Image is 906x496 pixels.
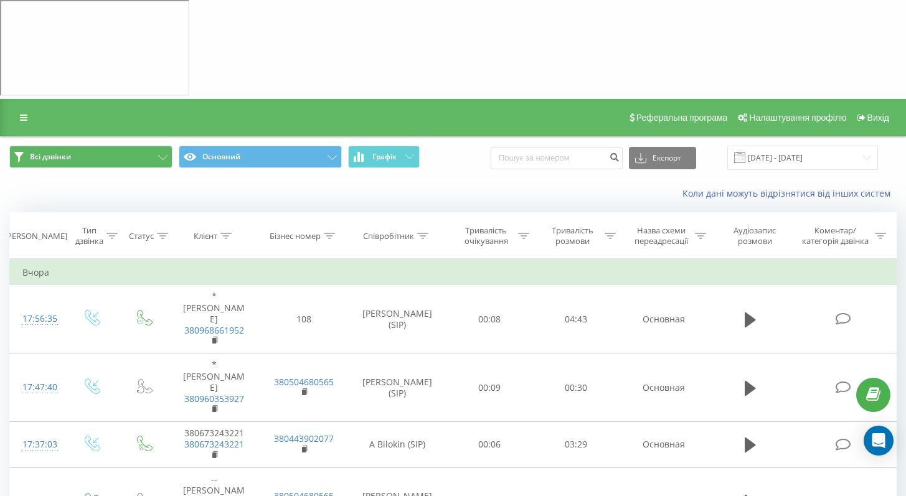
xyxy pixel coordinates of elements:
[619,422,709,468] td: Основная
[348,146,420,168] button: Графік
[4,231,67,241] div: [PERSON_NAME]
[22,375,52,400] div: 17:47:40
[864,426,894,456] div: Open Intercom Messenger
[446,422,532,468] td: 00:06
[349,353,446,422] td: [PERSON_NAME] (SIP)
[629,147,696,169] button: Експорт
[446,285,532,353] td: 00:08
[867,113,889,123] span: Вихід
[129,231,154,241] div: Статус
[169,285,259,353] td: * [PERSON_NAME]
[532,285,619,353] td: 04:43
[544,225,602,246] div: Тривалість розмови
[532,422,619,468] td: 03:29
[169,353,259,422] td: * [PERSON_NAME]
[623,99,732,136] a: Реферальна програма
[749,113,846,123] span: Налаштування профілю
[274,376,334,388] a: 380504680565
[10,260,897,285] td: Вчора
[457,225,515,246] div: Тривалість очікування
[274,433,334,444] a: 380443902077
[851,99,894,136] a: Вихід
[372,152,397,161] span: Графік
[9,146,172,168] button: Всі дзвінки
[682,187,897,199] a: Коли дані можуть відрізнятися вiд інших систем
[169,422,259,468] td: 380673243221
[349,422,446,468] td: A Bilokin (SIP)
[184,393,244,405] a: 380960353927
[630,225,692,246] div: Назва схеми переадресації
[491,147,623,169] input: Пошук за номером
[446,353,532,422] td: 00:09
[799,225,872,246] div: Коментар/категорія дзвінка
[30,152,71,162] span: Всі дзвінки
[720,225,790,246] div: Аудіозапис розмови
[363,231,414,241] div: Співробітник
[732,99,851,136] a: Налаштування профілю
[184,438,244,450] a: 380673243221
[259,285,349,353] td: 108
[636,113,728,123] span: Реферальна програма
[532,353,619,422] td: 00:30
[619,353,709,422] td: Основная
[75,225,103,246] div: Тип дзвінка
[184,324,244,336] a: 380968661952
[22,307,52,331] div: 17:56:35
[22,433,52,457] div: 17:37:03
[619,285,709,353] td: Основная
[270,231,321,241] div: Бізнес номер
[194,231,217,241] div: Клієнт
[179,146,342,168] button: Основний
[349,285,446,353] td: [PERSON_NAME] (SIP)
